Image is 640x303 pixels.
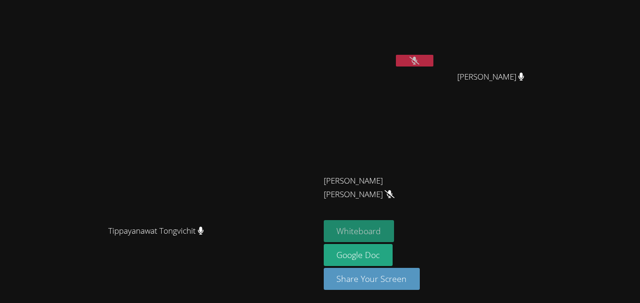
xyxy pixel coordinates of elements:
[108,224,204,238] span: Tippayanawat Tongvichit
[457,70,524,84] span: [PERSON_NAME]
[324,174,428,201] span: [PERSON_NAME] [PERSON_NAME]
[324,244,393,266] a: Google Doc
[324,220,394,242] button: Whiteboard
[324,268,420,290] button: Share Your Screen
